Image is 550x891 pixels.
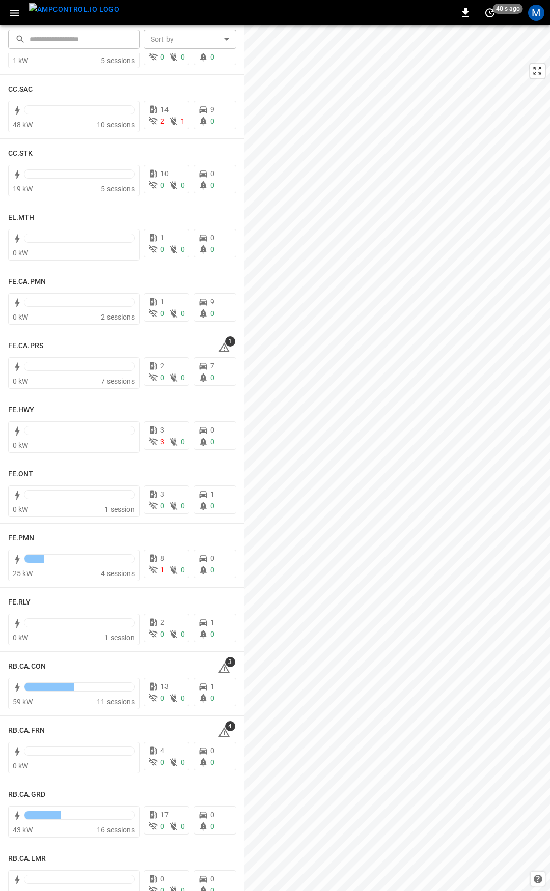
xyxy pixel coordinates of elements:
[493,4,523,14] span: 40 s ago
[210,694,214,702] span: 0
[482,5,498,21] button: set refresh interval
[210,117,214,125] span: 0
[104,634,134,642] span: 1 session
[160,875,164,883] span: 0
[160,362,164,370] span: 2
[210,105,214,113] span: 9
[160,758,164,766] span: 0
[244,25,550,891] canvas: Map
[210,298,214,306] span: 9
[210,758,214,766] span: 0
[160,169,169,178] span: 10
[13,249,29,257] span: 0 kW
[210,566,214,574] span: 0
[210,181,214,189] span: 0
[160,554,164,562] span: 8
[13,569,33,578] span: 25 kW
[160,117,164,125] span: 2
[210,682,214,691] span: 1
[160,105,169,113] span: 14
[13,698,33,706] span: 59 kW
[210,373,214,382] span: 0
[13,377,29,385] span: 0 kW
[13,121,33,129] span: 48 kW
[8,469,34,480] h6: FE.ONT
[13,505,29,513] span: 0 kW
[8,276,46,288] h6: FE.CA.PMN
[160,490,164,498] span: 3
[8,212,35,223] h6: EL.MTH
[160,234,164,242] span: 1
[210,875,214,883] span: 0
[101,569,135,578] span: 4 sessions
[97,826,135,834] span: 16 sessions
[160,53,164,61] span: 0
[210,822,214,830] span: 0
[8,725,45,736] h6: RB.CA.FRN
[13,313,29,321] span: 0 kW
[8,533,35,544] h6: FE.PMN
[181,758,185,766] span: 0
[210,746,214,755] span: 0
[13,826,33,834] span: 43 kW
[210,309,214,318] span: 0
[8,340,43,352] h6: FE.CA.PRS
[225,657,235,667] span: 3
[210,630,214,638] span: 0
[160,811,169,819] span: 17
[225,336,235,347] span: 1
[210,502,214,510] span: 0
[8,789,45,800] h6: RB.CA.GRD
[181,245,185,253] span: 0
[13,634,29,642] span: 0 kW
[210,490,214,498] span: 1
[181,566,185,574] span: 0
[101,313,135,321] span: 2 sessions
[210,438,214,446] span: 0
[97,121,135,129] span: 10 sessions
[210,426,214,434] span: 0
[210,362,214,370] span: 7
[8,405,35,416] h6: FE.HWY
[160,630,164,638] span: 0
[210,554,214,562] span: 0
[13,56,29,65] span: 1 kW
[181,502,185,510] span: 0
[181,117,185,125] span: 1
[181,373,185,382] span: 0
[210,234,214,242] span: 0
[8,148,33,159] h6: CC.STK
[181,694,185,702] span: 0
[160,566,164,574] span: 1
[210,245,214,253] span: 0
[8,853,46,865] h6: RB.CA.LMR
[210,811,214,819] span: 0
[160,618,164,626] span: 2
[181,822,185,830] span: 0
[8,597,31,608] h6: FE.RLY
[181,630,185,638] span: 0
[13,762,29,770] span: 0 kW
[101,377,135,385] span: 7 sessions
[104,505,134,513] span: 1 session
[160,746,164,755] span: 4
[181,53,185,61] span: 0
[101,185,135,193] span: 5 sessions
[160,682,169,691] span: 13
[181,181,185,189] span: 0
[210,618,214,626] span: 1
[210,53,214,61] span: 0
[160,309,164,318] span: 0
[160,181,164,189] span: 0
[13,441,29,449] span: 0 kW
[181,438,185,446] span: 0
[181,309,185,318] span: 0
[160,426,164,434] span: 3
[160,694,164,702] span: 0
[160,298,164,306] span: 1
[160,502,164,510] span: 0
[160,245,164,253] span: 0
[160,373,164,382] span: 0
[29,3,119,16] img: ampcontrol.io logo
[210,169,214,178] span: 0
